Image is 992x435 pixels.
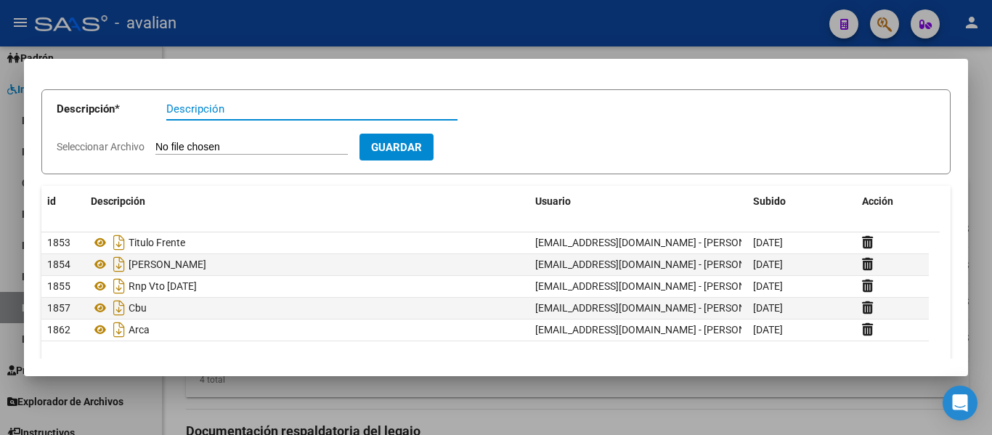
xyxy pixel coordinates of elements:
[753,324,783,336] span: [DATE]
[110,253,129,276] i: Descargar documento
[529,186,747,217] datatable-header-cell: Usuario
[535,195,571,207] span: Usuario
[753,302,783,314] span: [DATE]
[47,280,70,292] span: 1855
[85,186,529,217] datatable-header-cell: Descripción
[57,101,166,118] p: Descripción
[41,186,85,217] datatable-header-cell: id
[129,302,147,314] span: Cbu
[129,237,185,248] span: Titulo Frente
[371,141,422,154] span: Guardar
[753,259,783,270] span: [DATE]
[47,302,70,314] span: 1857
[110,231,129,254] i: Descargar documento
[47,324,70,336] span: 1862
[862,195,893,207] span: Acción
[110,275,129,298] i: Descargar documento
[535,302,781,314] span: [EMAIL_ADDRESS][DOMAIN_NAME] - [PERSON_NAME]
[47,259,70,270] span: 1854
[753,237,783,248] span: [DATE]
[57,141,145,153] span: Seleccionar Archivo
[753,280,783,292] span: [DATE]
[47,237,70,248] span: 1853
[91,195,145,207] span: Descripción
[753,195,786,207] span: Subido
[856,186,929,217] datatable-header-cell: Acción
[747,186,856,217] datatable-header-cell: Subido
[535,259,781,270] span: [EMAIL_ADDRESS][DOMAIN_NAME] - [PERSON_NAME]
[359,134,434,160] button: Guardar
[129,324,150,336] span: Arca
[943,386,977,420] div: Open Intercom Messenger
[110,296,129,320] i: Descargar documento
[47,195,56,207] span: id
[129,259,206,270] span: [PERSON_NAME]
[129,280,197,292] span: Rnp Vto [DATE]
[535,237,781,248] span: [EMAIL_ADDRESS][DOMAIN_NAME] - [PERSON_NAME]
[110,318,129,341] i: Descargar documento
[535,324,781,336] span: [EMAIL_ADDRESS][DOMAIN_NAME] - [PERSON_NAME]
[535,280,781,292] span: [EMAIL_ADDRESS][DOMAIN_NAME] - [PERSON_NAME]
